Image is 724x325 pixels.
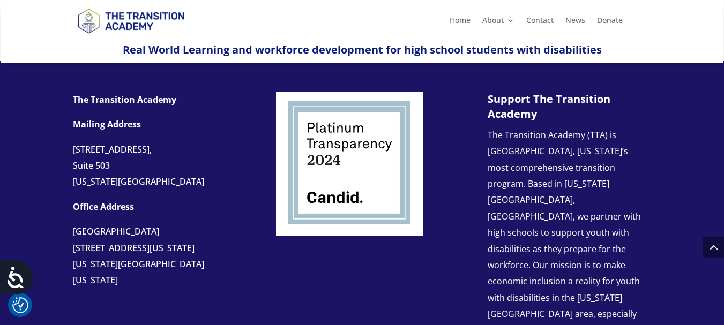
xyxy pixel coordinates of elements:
[276,92,423,236] img: Screenshot 2024-06-22 at 11.34.49 AM
[526,17,554,28] a: Contact
[12,297,28,313] button: Cookie Settings
[488,92,643,127] h3: Support The Transition Academy
[73,2,189,40] img: TTA Brand_TTA Primary Logo_Horizontal_Light BG
[73,157,244,173] div: Suite 503
[565,17,585,28] a: News
[12,297,28,313] img: Revisit consent button
[73,94,176,105] strong: The Transition Academy
[123,42,602,57] span: Real World Learning and workforce development for high school students with disabilities
[73,242,195,254] span: [STREET_ADDRESS][US_STATE]
[482,17,514,28] a: About
[597,17,623,28] a: Donate
[73,141,244,157] div: [STREET_ADDRESS],
[73,32,189,42] a: Logo-Noticias
[73,201,134,213] strong: Office Address
[73,173,244,190] div: [US_STATE][GEOGRAPHIC_DATA]
[73,223,244,297] p: [GEOGRAPHIC_DATA] [US_STATE][GEOGRAPHIC_DATA][US_STATE]
[450,17,471,28] a: Home
[73,118,141,130] strong: Mailing Address
[276,228,423,238] a: Logo-Noticias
